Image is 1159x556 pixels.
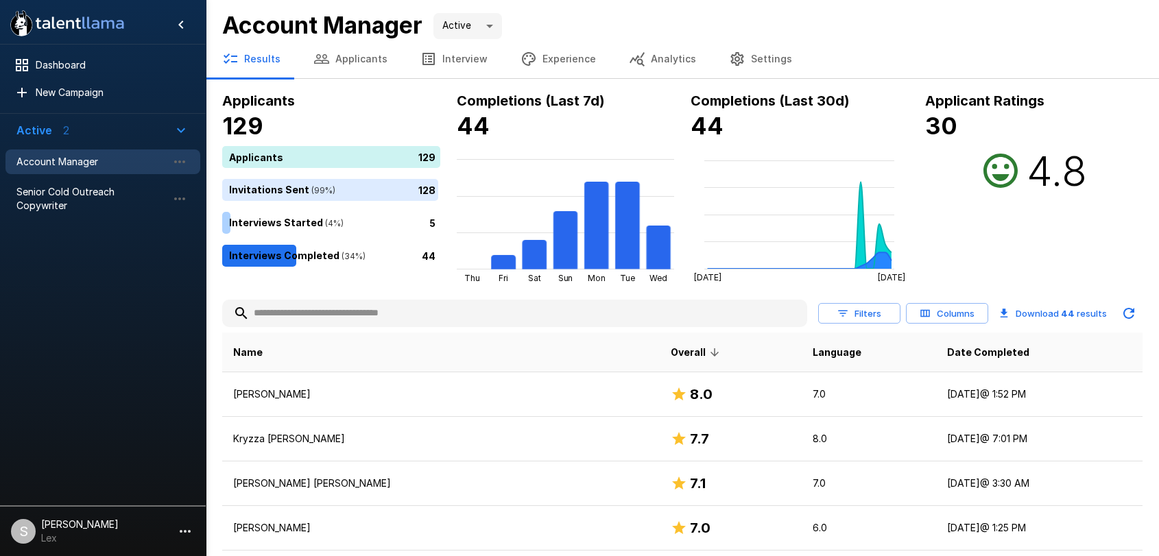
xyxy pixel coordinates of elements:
h6: 7.7 [690,428,709,450]
td: [DATE] @ 1:52 PM [936,372,1143,417]
button: Applicants [297,40,404,78]
tspan: [DATE] [878,272,905,282]
p: 6.0 [813,521,925,535]
b: 30 [925,112,957,140]
button: Results [206,40,297,78]
p: 129 [418,149,435,164]
p: 7.0 [813,387,925,401]
p: 5 [429,215,435,230]
p: 8.0 [813,432,925,446]
b: 44 [1061,308,1075,319]
div: Active [433,13,502,39]
td: [DATE] @ 7:01 PM [936,417,1143,461]
button: Filters [818,303,900,324]
p: [PERSON_NAME] [233,521,649,535]
tspan: Wed [649,273,667,283]
tspan: Thu [464,273,480,283]
button: Experience [504,40,612,78]
b: Completions (Last 7d) [457,93,605,109]
p: 7.0 [813,476,925,490]
h6: 7.1 [690,472,706,494]
b: 44 [457,112,490,140]
button: Settings [713,40,809,78]
tspan: Mon [588,273,606,283]
p: [PERSON_NAME] [PERSON_NAME] [233,476,649,490]
h2: 4.8 [1027,146,1087,195]
tspan: Fri [499,273,508,283]
button: Updated Today - 2:42 PM [1115,300,1143,327]
tspan: Tue [620,273,635,283]
button: Download 44 results [994,300,1112,327]
h6: 7.0 [690,517,710,539]
span: Name [233,344,263,361]
tspan: Sun [558,273,573,283]
span: Language [813,344,861,361]
td: [DATE] @ 1:25 PM [936,506,1143,551]
tspan: Sat [527,273,540,283]
b: Account Manager [222,11,422,39]
b: Applicant Ratings [925,93,1044,109]
span: Overall [671,344,724,361]
b: Applicants [222,93,295,109]
button: Analytics [612,40,713,78]
p: 44 [422,248,435,263]
b: 129 [222,112,263,140]
p: 128 [418,182,435,197]
h6: 8.0 [690,383,713,405]
b: 44 [691,112,724,140]
button: Interview [404,40,504,78]
b: Completions (Last 30d) [691,93,850,109]
p: [PERSON_NAME] [233,387,649,401]
button: Columns [906,303,988,324]
p: Kryzza [PERSON_NAME] [233,432,649,446]
td: [DATE] @ 3:30 AM [936,461,1143,506]
tspan: [DATE] [694,272,721,282]
span: Date Completed [947,344,1029,361]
